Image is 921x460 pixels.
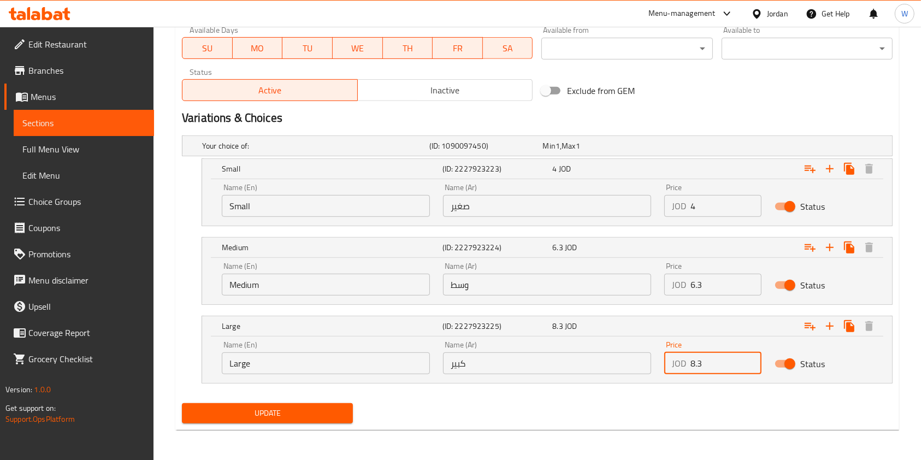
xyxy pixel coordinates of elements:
a: Edit Restaurant [4,31,154,57]
div: , [542,140,652,151]
span: Choice Groups [28,195,145,208]
a: Sections [14,110,154,136]
span: Update [191,406,344,420]
button: TU [282,37,333,59]
span: Status [800,200,825,213]
h5: (ID: 2227923223) [442,163,548,174]
button: Add choice group [800,316,820,336]
input: Enter name En [222,352,430,374]
span: Max [562,139,575,153]
input: Enter name Ar [443,195,651,217]
span: Menus [31,90,145,103]
button: Add new choice [820,238,840,257]
span: Active [187,82,353,98]
h5: Small [222,163,438,174]
a: Menu disclaimer [4,267,154,293]
span: 1.0.0 [34,382,51,397]
a: Choice Groups [4,188,154,215]
a: Promotions [4,241,154,267]
span: TH [387,40,429,56]
span: Status [800,357,825,370]
span: Coverage Report [28,326,145,339]
div: ​ [541,38,712,60]
div: Menu-management [648,7,716,20]
span: Sections [22,116,145,129]
p: JOD [672,357,686,370]
span: SU [187,40,228,56]
button: Add choice group [800,238,820,257]
span: Promotions [28,247,145,261]
span: W [901,8,908,20]
button: Delete Small [859,159,879,179]
p: JOD [672,199,686,213]
input: Enter name En [222,195,430,217]
span: JOD [565,240,577,255]
input: Enter name Ar [443,352,651,374]
div: Jordan [767,8,788,20]
a: Edit Menu [14,162,154,188]
span: Edit Restaurant [28,38,145,51]
a: Upsell [4,293,154,320]
button: Clone new choice [840,159,859,179]
span: 4 [552,162,557,176]
input: Please enter price [690,274,761,296]
input: Enter name En [222,274,430,296]
button: SA [483,37,533,59]
button: MO [233,37,283,59]
span: SA [487,40,529,56]
h5: Medium [222,242,438,253]
button: Update [182,403,353,423]
span: 1 [576,139,580,153]
span: 8.3 [552,319,563,333]
span: Coupons [28,221,145,234]
span: Full Menu View [22,143,145,156]
a: Coverage Report [4,320,154,346]
button: Delete Large [859,316,879,336]
span: Branches [28,64,145,77]
button: TH [383,37,433,59]
div: Expand [202,238,892,257]
button: FR [433,37,483,59]
span: Inactive [362,82,529,98]
a: Branches [4,57,154,84]
h5: (ID: 2227923225) [442,321,548,332]
button: Add new choice [820,159,840,179]
div: Expand [202,316,892,336]
a: Menus [4,84,154,110]
span: Min [542,139,555,153]
button: Clone new choice [840,316,859,336]
button: SU [182,37,233,59]
div: Expand [202,159,892,179]
button: Add choice group [800,159,820,179]
span: WE [337,40,379,56]
span: Version: [5,382,32,397]
span: 1 [556,139,560,153]
span: Status [800,279,825,292]
span: MO [237,40,279,56]
span: FR [437,40,479,56]
h2: Variations & Choices [182,110,893,126]
span: JOD [565,319,577,333]
a: Grocery Checklist [4,346,154,372]
button: Add new choice [820,316,840,336]
button: WE [333,37,383,59]
a: Coupons [4,215,154,241]
button: Active [182,79,358,101]
input: Please enter price [690,352,761,374]
p: JOD [672,278,686,291]
span: Exclude from GEM [567,84,635,97]
button: Delete Medium [859,238,879,257]
h5: (ID: 2227923224) [442,242,548,253]
span: TU [287,40,328,56]
span: Edit Menu [22,169,145,182]
div: Expand [182,136,892,156]
span: Upsell [28,300,145,313]
span: 6.3 [552,240,563,255]
span: Grocery Checklist [28,352,145,365]
h5: Your choice of: [202,140,425,151]
div: ​ [722,38,893,60]
span: Menu disclaimer [28,274,145,287]
button: Inactive [357,79,533,101]
span: Get support on: [5,401,56,415]
h5: Large [222,321,438,332]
